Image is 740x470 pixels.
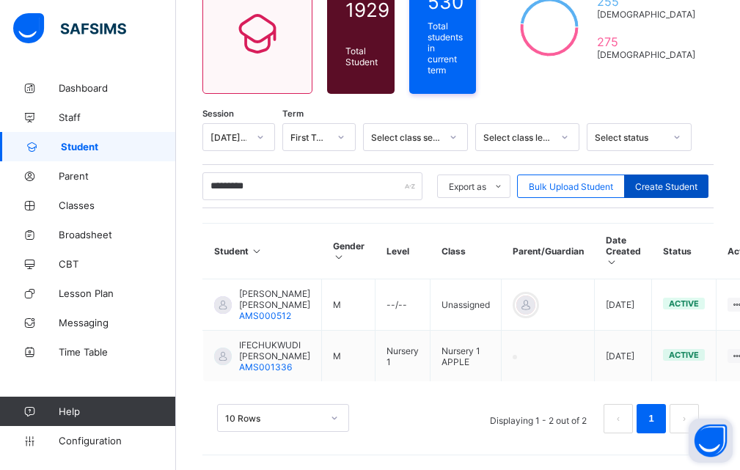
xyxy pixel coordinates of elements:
[59,229,176,240] span: Broadsheet
[670,404,699,433] button: next page
[604,404,633,433] li: 上一页
[604,404,633,433] button: prev page
[529,181,613,192] span: Bulk Upload Student
[59,82,176,94] span: Dashboard
[637,404,666,433] li: 1
[59,346,176,358] span: Time Table
[202,109,234,119] span: Session
[597,34,695,49] span: 275
[431,279,502,331] td: Unassigned
[597,49,695,60] span: [DEMOGRAPHIC_DATA]
[479,404,598,433] li: Displaying 1 - 2 out of 2
[689,419,733,463] button: Open asap
[322,279,376,331] td: M
[606,257,618,268] i: Sort in Ascending Order
[239,310,291,321] span: AMS000512
[431,224,502,279] th: Class
[644,409,658,428] a: 1
[376,279,431,331] td: --/--
[59,258,176,270] span: CBT
[376,224,431,279] th: Level
[431,331,502,382] td: Nursery 1 APPLE
[449,181,486,192] span: Export as
[595,224,652,279] th: Date Created
[502,224,595,279] th: Parent/Guardian
[282,109,304,119] span: Term
[595,132,664,143] div: Select status
[595,279,652,331] td: [DATE]
[251,246,263,257] i: Sort in Ascending Order
[290,132,328,143] div: First Term
[670,404,699,433] li: 下一页
[210,132,248,143] div: [DATE]-[DATE]
[59,199,176,211] span: Classes
[59,317,176,328] span: Messaging
[652,224,717,279] th: Status
[428,21,464,76] span: Total students in current term
[333,251,345,262] i: Sort in Ascending Order
[669,298,699,309] span: active
[13,13,126,44] img: safsims
[371,132,441,143] div: Select class section
[376,331,431,382] td: Nursery 1
[239,339,310,361] span: IFECHUKWUDI [PERSON_NAME]
[239,288,310,310] span: [PERSON_NAME] [PERSON_NAME]
[203,224,322,279] th: Student
[59,111,176,123] span: Staff
[59,170,176,182] span: Parent
[322,224,376,279] th: Gender
[595,331,652,382] td: [DATE]
[342,42,393,71] div: Total Student
[483,132,553,143] div: Select class level
[597,9,695,20] span: [DEMOGRAPHIC_DATA]
[59,405,175,417] span: Help
[61,141,176,153] span: Student
[59,287,176,299] span: Lesson Plan
[239,361,292,372] span: AMS001336
[322,331,376,382] td: M
[59,435,175,447] span: Configuration
[669,350,699,360] span: active
[635,181,697,192] span: Create Student
[225,413,322,424] div: 10 Rows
